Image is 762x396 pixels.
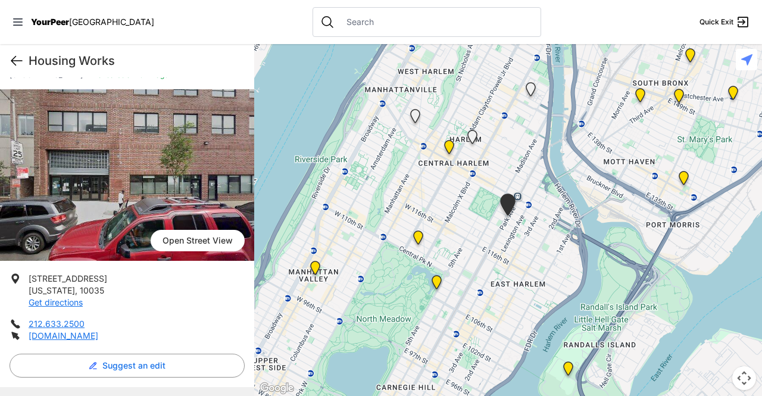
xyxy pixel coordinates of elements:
[699,17,733,27] span: Quick Exit
[29,330,98,341] a: [DOMAIN_NAME]
[732,366,756,390] button: Map camera controls
[31,17,69,27] span: YourPeer
[29,52,245,69] h1: Housing Works
[628,83,652,112] div: Queen of Peace Single Male-Identified Adult Shelter
[151,230,245,251] span: Open Street View
[29,273,107,283] span: [STREET_ADDRESS]
[69,17,154,27] span: [GEOGRAPHIC_DATA]
[257,381,296,396] a: Open this area in Google Maps (opens a new window)
[303,256,327,285] div: Trinity Lutheran Church
[339,16,533,28] input: Search
[519,77,543,106] div: Upper West Side, Closed
[10,354,245,378] button: Suggest an edit
[75,285,77,295] span: ,
[556,357,580,385] div: Keener Men's Shelter
[721,81,745,110] div: Hunts Point Multi-Service Center
[102,360,165,372] span: Suggest an edit
[460,125,485,154] div: Young Adult Residence
[29,285,75,295] span: [US_STATE]
[493,189,523,225] div: Bailey House, Inc.
[31,18,154,26] a: YourPeer[GEOGRAPHIC_DATA]
[667,84,691,113] div: The Bronx Pride Center
[437,135,461,164] div: Uptown/Harlem DYCD Youth Drop-in Center
[257,381,296,396] img: Google
[80,285,104,295] span: 10035
[29,319,85,329] a: 212.633.2500
[406,226,430,254] div: 820 MRT Residential Chemical Dependence Treatment Program
[585,18,610,46] div: Prevention Assistance and Temporary Housing (PATH)
[678,43,702,72] div: Bronx Youth Center (BYC)
[29,297,83,307] a: Get directions
[403,104,427,133] div: Queen of Peace Single Female-Identified Adult Shelter
[699,15,750,29] a: Quick Exit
